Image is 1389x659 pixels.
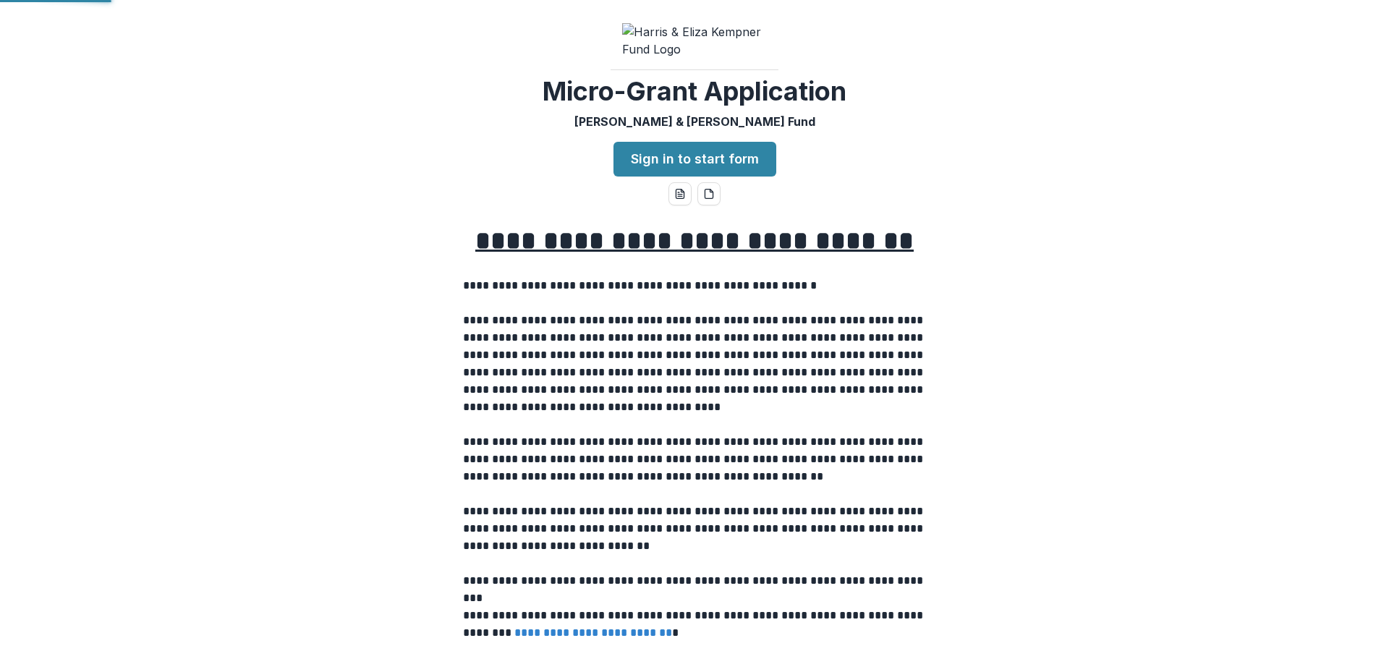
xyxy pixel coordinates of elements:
[622,23,767,58] img: Harris & Eliza Kempner Fund Logo
[697,182,721,205] button: pdf-download
[613,142,776,177] a: Sign in to start form
[543,76,846,107] h2: Micro-Grant Application
[574,113,815,130] p: [PERSON_NAME] & [PERSON_NAME] Fund
[668,182,692,205] button: word-download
